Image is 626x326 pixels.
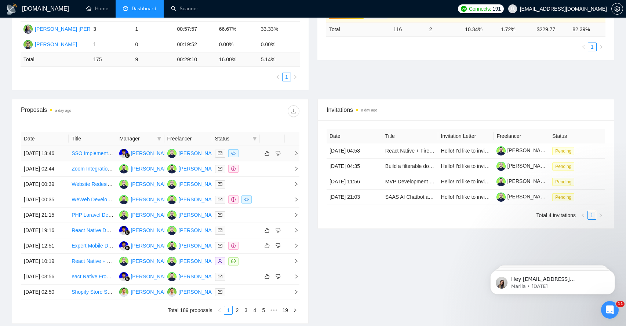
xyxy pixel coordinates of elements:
[157,136,161,141] span: filter
[125,276,130,281] img: gigradar-bm.png
[581,45,586,49] span: left
[492,5,501,13] span: 191
[119,212,173,217] a: SK[PERSON_NAME]
[119,150,173,156] a: FR[PERSON_NAME]
[588,211,596,219] a: 1
[426,22,462,36] td: 2
[496,178,549,184] a: [PERSON_NAME]
[131,288,173,296] div: [PERSON_NAME]
[265,150,270,156] span: like
[72,289,143,295] a: Shopify Store Setup for Artwork
[90,37,132,52] td: 1
[21,254,69,269] td: [DATE] 10:19
[119,242,173,248] a: FR[PERSON_NAME]
[611,3,623,15] button: setting
[263,149,272,158] button: like
[167,257,176,266] img: SK
[131,165,173,173] div: [PERSON_NAME]
[167,287,176,297] img: AC
[231,259,236,263] span: message
[21,223,69,238] td: [DATE] 19:16
[569,22,605,36] td: 82.39 %
[588,43,597,51] li: 1
[69,208,116,223] td: PHP Laravel Developer (Server-Side Rendered UI)
[23,40,33,49] img: NK
[131,272,173,281] div: [PERSON_NAME]
[549,129,605,143] th: Status
[327,190,382,205] td: [DATE] 21:03
[596,211,605,220] button: right
[390,22,426,36] td: 116
[21,208,69,223] td: [DATE] 21:15
[579,211,587,220] li: Previous Page
[242,306,250,314] a: 3
[587,211,596,220] li: 1
[263,226,272,235] button: like
[72,181,227,187] a: Website Redesign with Elementor & Conversion Optimization Expert
[167,195,176,204] img: SK
[218,228,222,232] span: mail
[326,22,390,36] td: Total
[167,227,221,233] a: SK[PERSON_NAME]
[174,22,216,37] td: 00:57:57
[288,259,299,264] span: right
[174,52,216,67] td: 00:29:10
[167,149,176,158] img: SK
[259,306,267,314] a: 5
[496,146,506,155] img: c1_CvyS9CxCoSJC3mD3BH92RPhVJClFqPvkRQBDCSy2tztzXYjDvTSff_hzb3jbmjQ
[293,75,298,79] span: right
[21,105,160,117] div: Proposals
[588,43,596,51] a: 1
[179,288,221,296] div: [PERSON_NAME]
[596,211,605,220] li: Next Page
[233,306,241,315] li: 2
[282,73,291,81] li: 1
[218,213,222,217] span: mail
[72,197,179,202] a: WeWeb Developer Needed for Ongoing Project
[179,211,221,219] div: [PERSON_NAME]
[131,242,173,250] div: [PERSON_NAME]
[167,242,221,248] a: SK[PERSON_NAME]
[72,166,187,172] a: Zoom Integration Developer Needed for SaaS Tool
[274,241,283,250] button: dislike
[252,136,257,141] span: filter
[552,193,574,201] span: Pending
[250,306,259,315] li: 4
[273,73,282,81] button: left
[534,22,570,36] td: $ 229.77
[179,257,221,265] div: [PERSON_NAME]
[276,75,280,79] span: left
[216,52,258,67] td: 16.00 %
[69,254,116,269] td: React Native + Firebase Developer for MVP Build
[597,43,605,51] button: right
[579,43,588,51] li: Previous Page
[215,306,224,315] li: Previous Page
[385,194,562,200] a: SAAS AI Chatbot and Social ECommerce Platform Development and Delivery
[601,301,619,319] iframe: Intercom live chat
[167,241,176,250] img: SK
[496,194,549,199] a: [PERSON_NAME]
[21,238,69,254] td: [DATE] 12:51
[288,166,299,171] span: right
[385,163,579,169] a: Build a filterable donation catalog with Stripe checkout and a JSON webhook payload
[258,22,300,37] td: 33.33%
[251,306,259,314] a: 4
[119,273,173,279] a: FR[PERSON_NAME]
[167,212,221,217] a: SK[PERSON_NAME]
[72,227,126,233] a: React Native Developer
[258,37,300,52] td: 0.00%
[361,108,377,112] time: a day ago
[167,210,176,220] img: SK
[119,258,173,264] a: SK[PERSON_NAME]
[496,147,549,153] a: [PERSON_NAME]
[288,274,299,279] span: right
[268,306,280,315] li: Next 5 Pages
[291,73,300,81] li: Next Page
[174,37,216,52] td: 00:19:52
[167,272,176,281] img: SK
[131,195,173,204] div: [PERSON_NAME]
[552,147,574,155] span: Pending
[263,272,272,281] button: like
[69,192,116,208] td: WeWeb Developer Needed for Ongoing Project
